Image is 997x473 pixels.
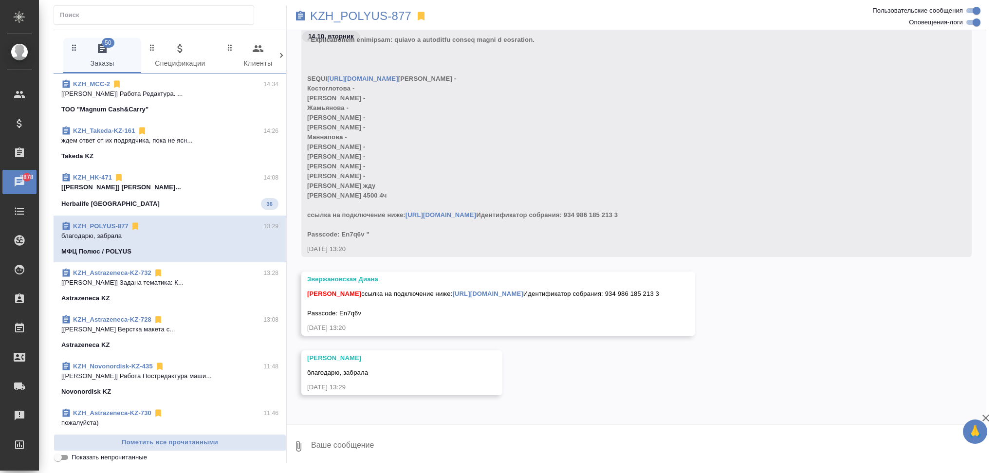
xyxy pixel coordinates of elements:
[909,18,963,27] span: Оповещения-логи
[61,340,110,350] p: Astrazeneca KZ
[263,362,278,371] p: 11:48
[307,353,468,363] div: [PERSON_NAME]
[61,136,278,146] p: ждем ответ от их подрядчика, пока не ясн...
[73,174,112,181] a: KZH_HK-471
[14,172,39,182] span: 8878
[452,290,523,297] a: [URL][DOMAIN_NAME]
[307,244,938,254] div: [DATE] 13:20
[153,408,163,418] svg: Отписаться
[61,105,148,114] p: ТОО "Magnum Cash&Carry"
[872,6,963,16] span: Пользовательские сообщения
[2,170,37,194] a: 8878
[61,247,131,256] p: МФЦ Полюс / POLYUS
[61,89,278,99] p: [[PERSON_NAME]] Работа Редактура. ...
[307,369,368,376] span: благодарю, забрала
[406,211,476,218] a: [URL][DOMAIN_NAME]
[263,315,278,325] p: 13:08
[263,79,278,89] p: 14:34
[225,43,291,70] span: Клиенты
[261,199,278,209] span: 36
[73,269,151,276] a: KZH_Astrazeneca-KZ-732
[73,409,151,417] a: KZH_Astrazeneca-KZ-730
[263,268,278,278] p: 13:28
[61,387,111,397] p: Novonordisk KZ
[327,75,398,82] a: [URL][DOMAIN_NAME]
[54,216,286,262] div: KZH_POLYUS-87713:29благодарю, забралаМФЦ Полюс / POLYUS
[61,278,278,288] p: [[PERSON_NAME]] Задана тематика: К...
[307,274,661,284] div: Звержановская Диана
[69,43,135,70] span: Заказы
[54,167,286,216] div: KZH_HK-47114:08[[PERSON_NAME]] [PERSON_NAME]...Herbalife [GEOGRAPHIC_DATA]36
[307,290,661,317] span: ссылка на подключение ниже: Идентификатор собрания: 934 986 185 213 3 Passcode: En7q6v
[54,434,286,451] button: Пометить все прочитанными
[61,418,278,428] p: пожалуйста)
[54,73,286,120] div: KZH_MCC-214:34[[PERSON_NAME]] Работа Редактура. ...ТОО "Magnum Cash&Carry"
[59,437,281,448] span: Пометить все прочитанными
[263,173,278,182] p: 14:08
[61,293,110,303] p: Astrazeneca KZ
[61,371,278,381] p: [[PERSON_NAME]] Работа Постредактура маши...
[73,363,153,370] a: KZH_Novonordisk-KZ-435
[61,231,278,241] p: благодарю, забрала
[307,290,361,297] span: [PERSON_NAME]
[307,382,468,392] div: [DATE] 13:29
[70,43,79,52] svg: Зажми и перетащи, чтобы поменять порядок вкладок
[72,453,147,462] span: Показать непрочитанные
[148,43,157,52] svg: Зажми и перетащи, чтобы поменять порядок вкладок
[310,11,411,21] a: KZH_POLYUS-877
[73,80,110,88] a: KZH_MCC-2
[963,419,987,444] button: 🙏
[102,38,114,48] span: 50
[147,43,213,70] span: Спецификации
[60,8,254,22] input: Поиск
[967,421,983,442] span: 🙏
[263,408,278,418] p: 11:46
[61,199,160,209] p: Herbalife [GEOGRAPHIC_DATA]
[114,173,124,182] svg: Отписаться
[307,323,661,333] div: [DATE] 13:20
[137,126,147,136] svg: Отписаться
[54,356,286,402] div: KZH_Novonordisk-KZ-43511:48[[PERSON_NAME]] Работа Постредактура маши...Novonordisk KZ
[54,309,286,356] div: KZH_Astrazeneca-KZ-72813:08[[PERSON_NAME] Верстка макета с...Astrazeneca KZ
[61,434,110,443] p: Astrazeneca KZ
[112,79,122,89] svg: Отписаться
[54,402,286,449] div: KZH_Astrazeneca-KZ-73011:46пожалуйста)Astrazeneca KZ
[61,151,93,161] p: Takeda KZ
[73,127,135,134] a: KZH_Takeda-KZ-161
[61,182,278,192] p: [[PERSON_NAME]] [PERSON_NAME]...
[225,43,235,52] svg: Зажми и перетащи, чтобы поменять порядок вкладок
[153,315,163,325] svg: Отписаться
[73,316,151,323] a: KZH_Astrazeneca-KZ-728
[73,222,129,230] a: KZH_POLYUS-877
[308,32,354,41] p: 14.10, вторник
[263,126,278,136] p: 14:26
[54,120,286,167] div: KZH_Takeda-KZ-16114:26ждем ответ от их подрядчика, пока не ясн...Takeda KZ
[61,325,278,334] p: [[PERSON_NAME] Верстка макета с...
[54,262,286,309] div: KZH_Astrazeneca-KZ-73213:28[[PERSON_NAME]] Задана тематика: К...Astrazeneca KZ
[263,221,278,231] p: 13:29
